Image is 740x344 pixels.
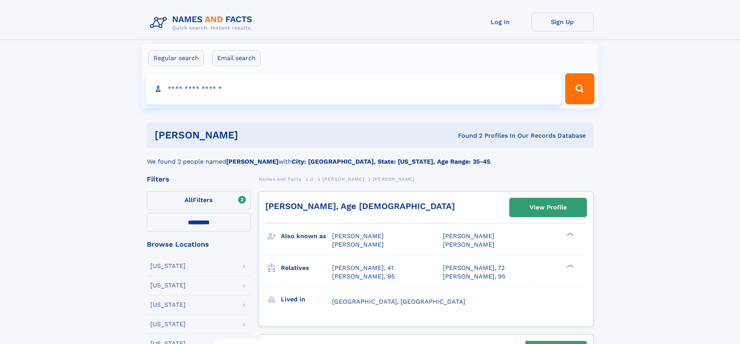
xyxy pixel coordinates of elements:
[147,176,251,183] div: Filters
[281,261,332,275] h3: Relatives
[529,199,567,216] div: View Profile
[150,263,186,269] div: [US_STATE]
[332,298,465,305] span: [GEOGRAPHIC_DATA], [GEOGRAPHIC_DATA]
[443,272,505,281] a: [PERSON_NAME], 95
[212,50,261,66] label: Email search
[332,272,395,281] a: [PERSON_NAME], 95
[443,264,505,272] a: [PERSON_NAME], 72
[146,73,562,104] input: search input
[443,241,494,248] span: [PERSON_NAME]
[565,73,594,104] button: Search Button
[310,174,314,184] a: D
[565,263,574,268] div: ❯
[281,230,332,243] h3: Also known as
[373,176,414,182] span: [PERSON_NAME]
[150,302,186,308] div: [US_STATE]
[443,232,494,240] span: [PERSON_NAME]
[310,176,314,182] span: D
[565,232,574,237] div: ❯
[510,198,587,217] a: View Profile
[332,264,394,272] a: [PERSON_NAME], 41
[259,174,301,184] a: Names and Facts
[348,131,586,140] div: Found 2 Profiles In Our Records Database
[147,241,251,248] div: Browse Locations
[147,191,251,210] label: Filters
[332,241,384,248] span: [PERSON_NAME]
[469,12,531,31] a: Log In
[322,174,364,184] a: [PERSON_NAME]
[155,130,348,140] h1: [PERSON_NAME]
[147,12,259,33] img: Logo Names and Facts
[150,282,186,289] div: [US_STATE]
[531,12,594,31] a: Sign Up
[150,321,186,327] div: [US_STATE]
[185,196,193,204] span: All
[322,176,364,182] span: [PERSON_NAME]
[265,201,455,211] a: [PERSON_NAME], Age [DEMOGRAPHIC_DATA]
[147,148,594,166] div: We found 2 people named with .
[226,158,279,165] b: [PERSON_NAME]
[281,293,332,306] h3: Lived in
[148,50,204,66] label: Regular search
[292,158,490,165] b: City: [GEOGRAPHIC_DATA], State: [US_STATE], Age Range: 35-45
[332,232,384,240] span: [PERSON_NAME]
